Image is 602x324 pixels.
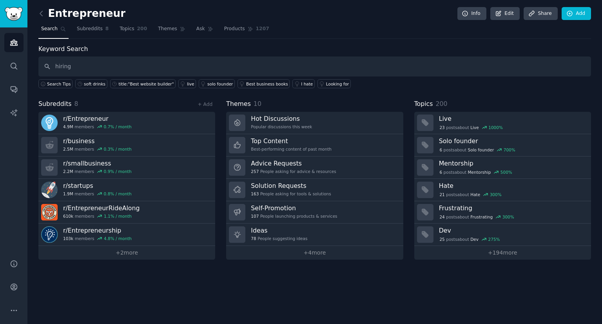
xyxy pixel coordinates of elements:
[251,182,331,190] h3: Solution Requests
[63,191,132,197] div: members
[238,79,290,88] a: Best business books
[457,7,486,20] a: Info
[75,79,107,88] a: soft drinks
[137,25,147,33] span: 200
[254,100,261,107] span: 10
[104,169,132,174] div: 0.9 % / month
[104,124,132,129] div: 0.7 % / month
[439,115,586,123] h3: Live
[224,25,245,33] span: Products
[63,137,132,145] h3: r/ business
[226,179,403,201] a: Solution Requests163People asking for tools & solutions
[439,169,442,175] span: 6
[63,169,73,174] span: 2.2M
[439,191,502,198] div: post s about
[187,81,194,87] div: live
[439,159,586,167] h3: Mentorship
[414,157,591,179] a: Mentorship6postsaboutMentorship500%
[63,213,73,219] span: 610k
[38,45,88,53] label: Keyword Search
[504,147,515,153] div: 700 %
[414,179,591,201] a: Hate21postsaboutHate300%
[63,191,73,197] span: 1.9M
[439,137,586,145] h3: Solo founder
[38,56,591,76] input: Keyword search in audience
[104,146,132,152] div: 0.3 % / month
[84,81,105,87] div: soft drinks
[490,7,520,20] a: Edit
[63,236,73,241] span: 103k
[326,81,349,87] div: Looking for
[226,246,403,260] a: +4more
[41,182,58,198] img: startups
[468,169,491,175] span: Mentorship
[63,204,140,212] h3: r/ EntrepreneurRideAlong
[63,115,132,123] h3: r/ Entrepreneur
[117,23,150,39] a: Topics200
[41,25,58,33] span: Search
[47,81,71,87] span: Search Tips
[414,201,591,224] a: Frustrating24postsaboutFrustrating300%
[414,246,591,260] a: +194more
[77,25,103,33] span: Subreddits
[301,81,313,87] div: I hate
[414,99,433,109] span: Topics
[63,146,132,152] div: members
[120,25,134,33] span: Topics
[63,213,140,219] div: members
[104,236,132,241] div: 4.8 % / month
[292,79,315,88] a: I hate
[251,236,256,241] span: 78
[207,81,233,87] div: solo founder
[502,214,514,220] div: 300 %
[439,226,586,235] h3: Dev
[439,125,444,130] span: 23
[63,159,132,167] h3: r/ smallbusiness
[104,191,132,197] div: 0.8 % / month
[251,169,259,174] span: 257
[251,204,337,212] h3: Self-Promotion
[414,224,591,246] a: Dev25postsaboutDev275%
[74,23,111,39] a: Subreddits8
[439,169,513,176] div: post s about
[246,81,288,87] div: Best business books
[414,134,591,157] a: Solo founder6postsaboutSolo founder700%
[439,236,501,243] div: post s about
[226,224,403,246] a: Ideas78People suggesting ideas
[439,182,586,190] h3: Hate
[251,226,307,235] h3: Ideas
[439,213,515,220] div: post s about
[251,115,312,123] h3: Hot Discussions
[41,115,58,131] img: Entrepreneur
[5,7,23,21] img: GummySearch logo
[439,237,444,242] span: 25
[488,237,500,242] div: 275 %
[178,79,196,88] a: live
[226,157,403,179] a: Advice Requests257People asking for advice & resources
[194,23,216,39] a: Ask
[38,79,73,88] button: Search Tips
[63,182,132,190] h3: r/ startups
[38,246,215,260] a: +2more
[470,125,479,130] span: Live
[256,25,269,33] span: 1207
[251,124,312,129] div: Popular discussions this week
[226,201,403,224] a: Self-Promotion107People launching products & services
[490,192,502,197] div: 300 %
[199,79,235,88] a: solo founder
[251,213,259,219] span: 107
[41,204,58,220] img: EntrepreneurRideAlong
[38,134,215,157] a: r/business2.5Mmembers0.3% / month
[38,179,215,201] a: r/startups1.9Mmembers0.8% / month
[155,23,188,39] a: Themes
[435,100,447,107] span: 200
[41,226,58,243] img: Entrepreneurship
[439,204,586,212] h3: Frustrating
[119,81,174,87] div: title:"Best website builder"
[63,169,132,174] div: members
[470,192,480,197] span: Hate
[196,25,205,33] span: Ask
[38,99,72,109] span: Subreddits
[105,25,109,33] span: 8
[63,124,132,129] div: members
